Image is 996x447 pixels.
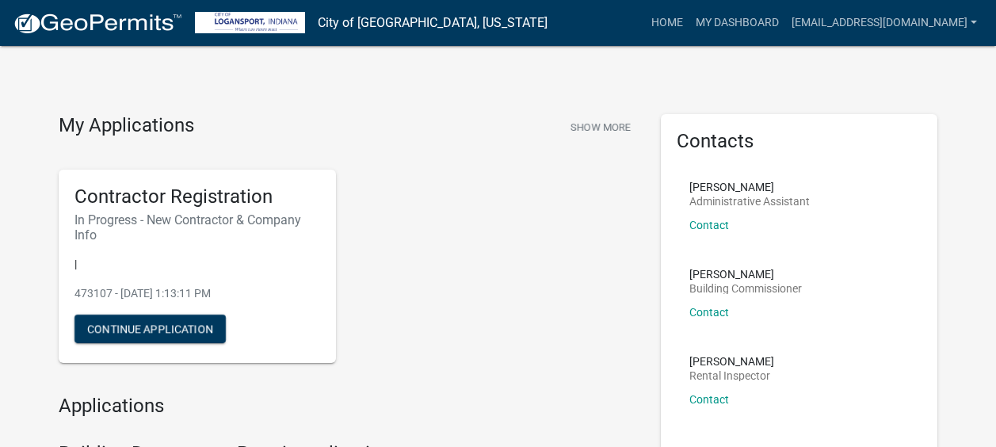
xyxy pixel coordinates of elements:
[689,8,785,38] a: My Dashboard
[689,219,729,231] a: Contact
[59,395,637,418] h4: Applications
[677,130,922,153] h5: Contacts
[645,8,689,38] a: Home
[689,356,774,367] p: [PERSON_NAME]
[74,185,320,208] h5: Contractor Registration
[59,114,194,138] h4: My Applications
[689,196,810,207] p: Administrative Assistant
[318,10,548,36] a: City of [GEOGRAPHIC_DATA], [US_STATE]
[74,212,320,243] h6: In Progress - New Contractor & Company Info
[564,114,637,140] button: Show More
[689,370,774,381] p: Rental Inspector
[195,12,305,33] img: City of Logansport, Indiana
[689,181,810,193] p: [PERSON_NAME]
[689,283,802,294] p: Building Commissioner
[689,269,802,280] p: [PERSON_NAME]
[74,285,320,302] p: 473107 - [DATE] 1:13:11 PM
[785,8,983,38] a: [EMAIL_ADDRESS][DOMAIN_NAME]
[689,306,729,319] a: Contact
[74,315,226,343] button: Continue Application
[74,256,320,273] p: |
[689,393,729,406] a: Contact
